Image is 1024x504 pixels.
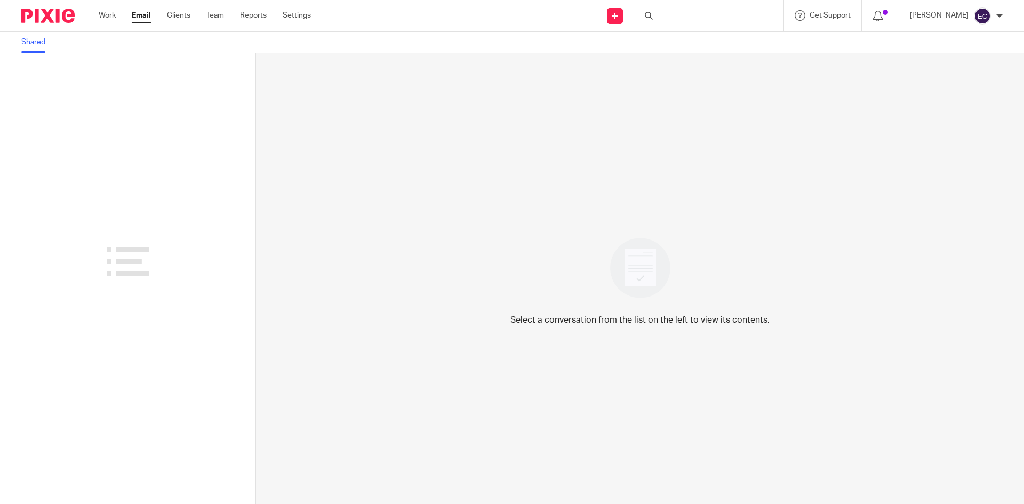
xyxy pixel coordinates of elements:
img: Pixie [21,9,75,23]
p: [PERSON_NAME] [910,10,969,21]
a: Shared [21,32,53,53]
a: Team [206,10,224,21]
a: Clients [167,10,190,21]
a: Email [132,10,151,21]
img: svg%3E [974,7,991,25]
img: image [603,231,677,305]
a: Work [99,10,116,21]
span: Get Support [810,12,851,19]
p: Select a conversation from the list on the left to view its contents. [510,314,770,326]
a: Settings [283,10,311,21]
a: Reports [240,10,267,21]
